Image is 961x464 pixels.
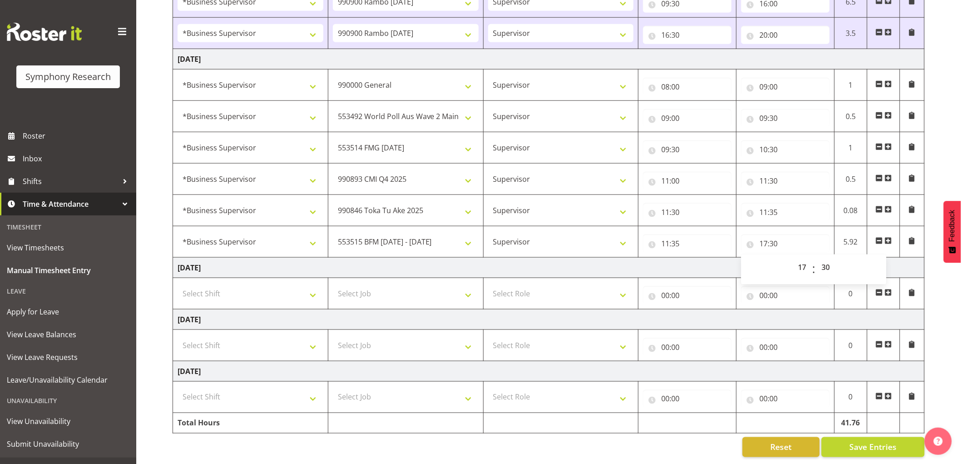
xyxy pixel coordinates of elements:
td: [DATE] [173,49,925,70]
input: Click to select... [741,203,830,221]
td: Total Hours [173,413,328,434]
input: Click to select... [741,286,830,304]
a: Manual Timesheet Entry [2,259,134,282]
input: Click to select... [643,26,732,44]
input: Click to select... [643,172,732,190]
button: Feedback - Show survey [944,201,961,263]
input: Click to select... [741,26,830,44]
input: Click to select... [741,172,830,190]
a: View Timesheets [2,236,134,259]
input: Click to select... [741,109,830,127]
span: Save Entries [849,441,897,453]
input: Click to select... [643,109,732,127]
span: Feedback [948,210,956,242]
td: 0.5 [835,101,867,132]
div: Unavailability [2,391,134,410]
a: Submit Unavailability [2,433,134,455]
span: Apply for Leave [7,305,129,319]
td: 0 [835,278,867,309]
div: Timesheet [2,218,134,236]
a: Leave/Unavailability Calendar [2,369,134,391]
img: help-xxl-2.png [934,437,943,446]
span: : [812,258,816,281]
input: Click to select... [643,286,732,304]
input: Click to select... [643,203,732,221]
span: View Leave Requests [7,350,129,364]
span: Manual Timesheet Entry [7,264,129,277]
div: Symphony Research [25,70,111,84]
td: 0.08 [835,195,867,226]
span: Roster [23,129,132,143]
div: Leave [2,282,134,300]
span: View Timesheets [7,241,129,254]
td: 5.92 [835,226,867,258]
span: Leave/Unavailability Calendar [7,373,129,387]
span: Reset [770,441,792,453]
td: 1 [835,132,867,164]
a: Apply for Leave [2,300,134,323]
input: Click to select... [643,338,732,356]
td: 1 [835,70,867,101]
span: Inbox [23,152,132,165]
button: Reset [743,437,820,457]
td: 0 [835,382,867,413]
td: 0 [835,330,867,361]
input: Click to select... [741,338,830,356]
a: View Unavailability [2,410,134,433]
span: Shifts [23,175,118,188]
input: Click to select... [643,390,732,408]
span: Time & Attendance [23,197,118,211]
span: View Unavailability [7,414,129,428]
td: [DATE] [173,361,925,382]
input: Click to select... [643,78,732,96]
a: View Leave Balances [2,323,134,346]
button: Save Entries [822,437,925,457]
td: [DATE] [173,258,925,278]
input: Click to select... [741,390,830,408]
td: 3.5 [835,18,867,49]
td: 41.76 [835,413,867,434]
input: Click to select... [741,140,830,159]
input: Click to select... [643,234,732,253]
span: View Leave Balances [7,328,129,341]
td: 0.5 [835,164,867,195]
span: Submit Unavailability [7,437,129,451]
td: [DATE] [173,309,925,330]
img: Rosterit website logo [7,23,82,41]
input: Click to select... [741,78,830,96]
input: Click to select... [741,234,830,253]
input: Click to select... [643,140,732,159]
a: View Leave Requests [2,346,134,369]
